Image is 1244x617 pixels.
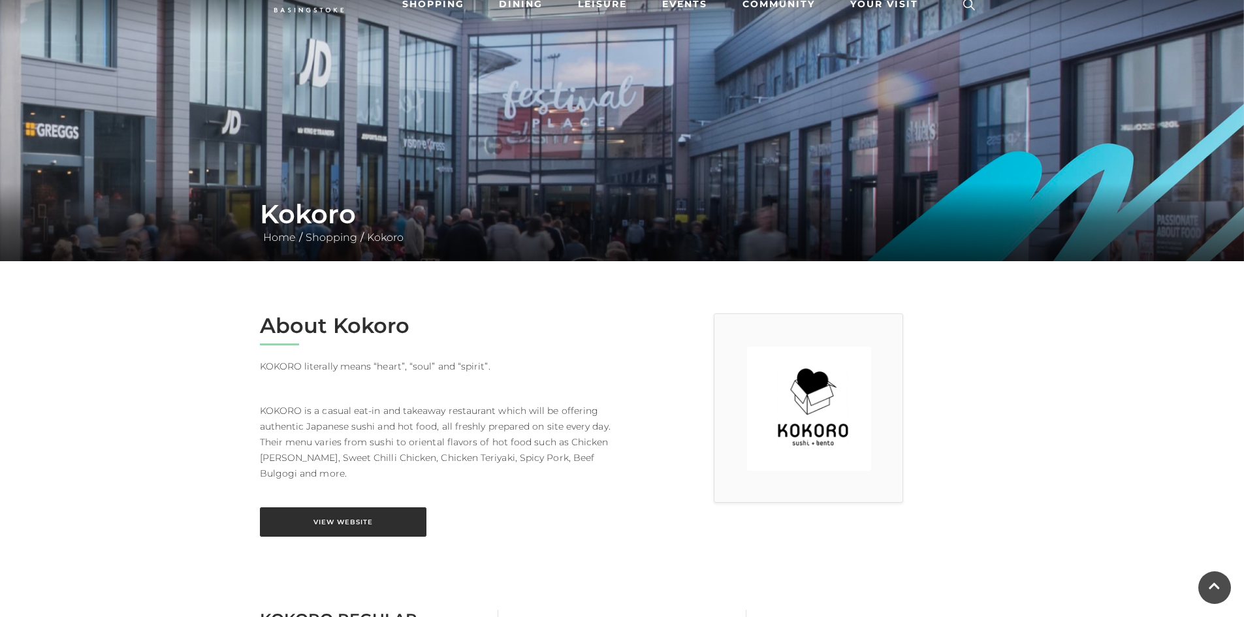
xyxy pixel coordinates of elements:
[260,231,299,244] a: Home
[364,231,407,244] a: Kokoro
[260,358,613,374] p: KOKORO literally means “heart”, “soul” and “spirit”.
[260,198,985,230] h1: Kokoro
[302,231,360,244] a: Shopping
[260,313,613,338] h2: About Kokoro
[260,507,426,537] a: View Website
[250,198,995,245] div: / /
[260,387,613,481] p: KOKORO is a casual eat-in and takeaway restaurant which will be offering authentic Japanese sushi...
